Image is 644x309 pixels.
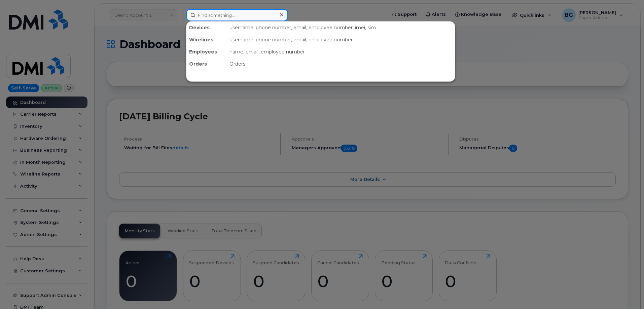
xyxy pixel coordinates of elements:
[186,34,227,46] div: Wirelines
[227,22,455,34] div: username, phone number, email, employee number, imei, sim
[186,22,227,34] div: Devices
[227,46,455,58] div: name, email, employee number
[186,58,227,70] div: Orders
[227,34,455,46] div: username, phone number, email, employee number
[186,46,227,58] div: Employees
[227,58,455,70] div: Orders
